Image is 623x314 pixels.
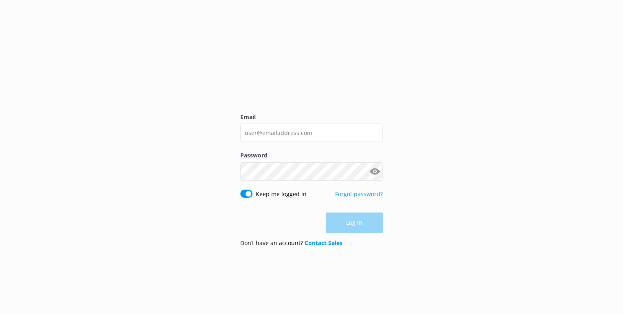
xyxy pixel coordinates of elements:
[335,190,383,198] a: Forgot password?
[256,190,307,199] label: Keep me logged in
[240,151,383,160] label: Password
[240,113,383,122] label: Email
[240,239,342,248] p: Don’t have an account?
[305,239,342,247] a: Contact Sales
[240,124,383,142] input: user@emailaddress.com
[366,163,383,179] button: Show password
